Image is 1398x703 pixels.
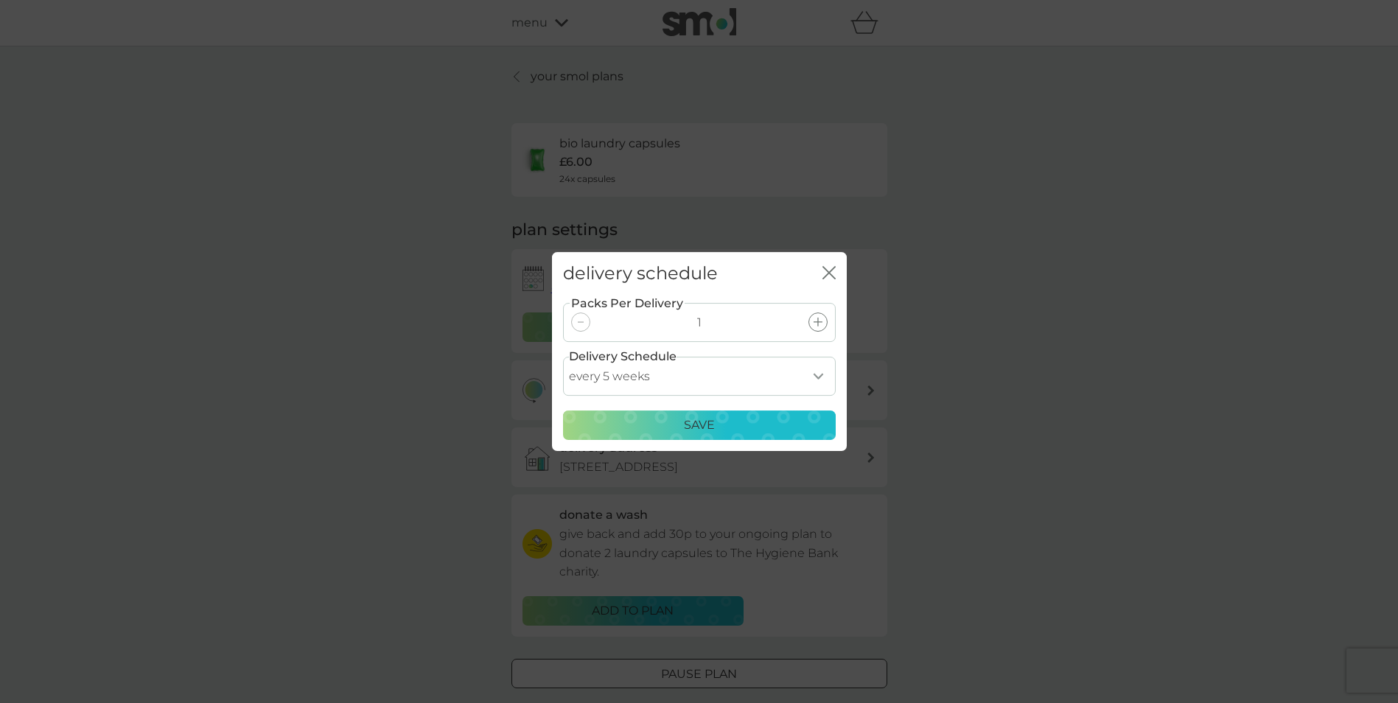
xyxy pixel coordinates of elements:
button: close [822,266,836,281]
label: Packs Per Delivery [570,294,685,313]
p: 1 [697,313,702,332]
p: Save [684,416,715,435]
label: Delivery Schedule [569,347,677,366]
h2: delivery schedule [563,263,718,284]
button: Save [563,410,836,440]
